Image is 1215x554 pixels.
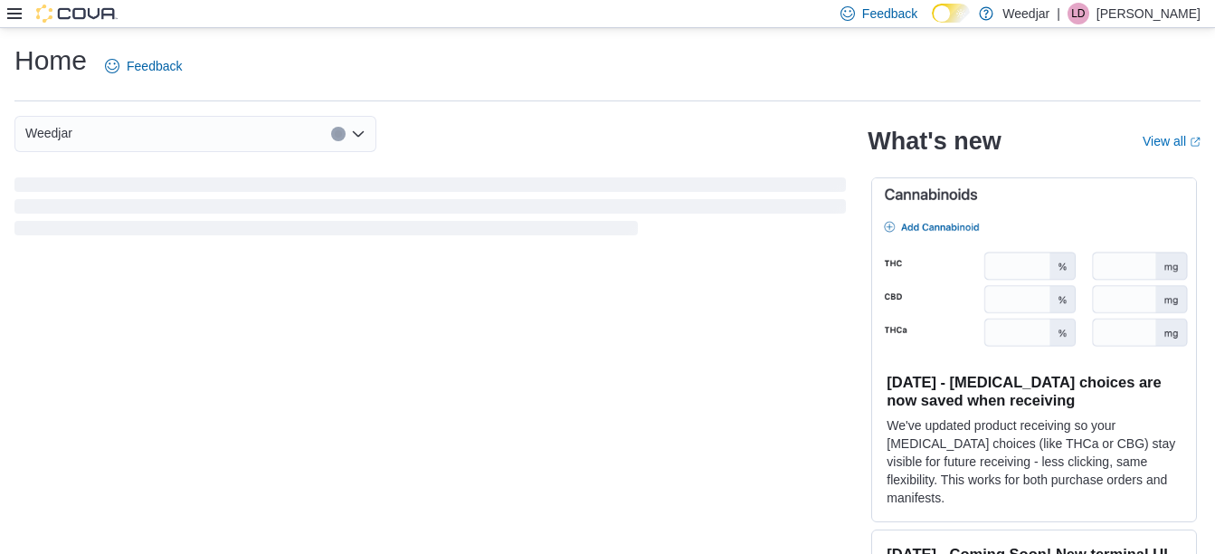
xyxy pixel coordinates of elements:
[1096,3,1201,24] p: [PERSON_NAME]
[1071,3,1085,24] span: LD
[887,373,1182,409] h3: [DATE] - [MEDICAL_DATA] choices are now saved when receiving
[98,48,189,84] a: Feedback
[1143,134,1201,148] a: View allExternal link
[868,127,1001,156] h2: What's new
[1057,3,1060,24] p: |
[887,416,1182,507] p: We've updated product receiving so your [MEDICAL_DATA] choices (like THCa or CBG) stay visible fo...
[331,127,346,141] button: Clear input
[1190,137,1201,148] svg: External link
[1002,3,1049,24] p: Weedjar
[25,122,72,144] span: Weedjar
[14,43,87,79] h1: Home
[1068,3,1089,24] div: Lauren Daniels
[127,57,182,75] span: Feedback
[36,5,118,23] img: Cova
[351,127,365,141] button: Open list of options
[862,5,917,23] span: Feedback
[932,4,970,23] input: Dark Mode
[14,181,846,239] span: Loading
